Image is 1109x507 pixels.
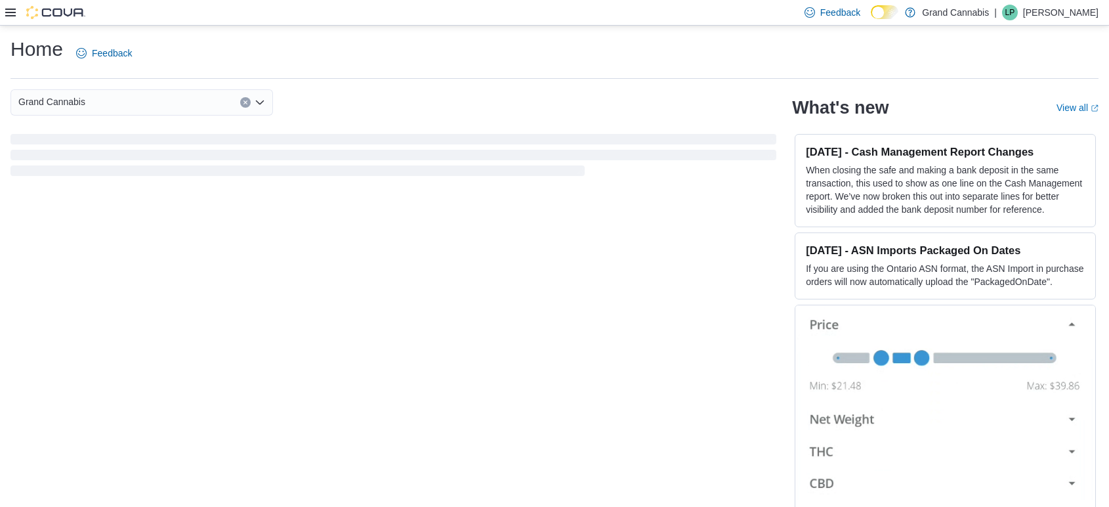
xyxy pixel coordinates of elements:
h2: What's new [792,97,889,118]
p: [PERSON_NAME] [1023,5,1099,20]
button: Open list of options [255,97,265,108]
p: | [994,5,997,20]
h3: [DATE] - ASN Imports Packaged On Dates [806,244,1085,257]
p: When closing the safe and making a bank deposit in the same transaction, this used to show as one... [806,164,1085,216]
span: Grand Cannabis [18,94,85,110]
div: Logan Plut [1002,5,1018,20]
p: Grand Cannabis [922,5,989,20]
span: Loading [10,137,776,179]
span: Feedback [820,6,860,19]
button: Clear input [240,97,251,108]
input: Dark Mode [871,5,898,19]
h1: Home [10,36,63,62]
a: View allExternal link [1057,102,1099,113]
p: If you are using the Ontario ASN format, the ASN Import in purchase orders will now automatically... [806,262,1085,288]
span: Feedback [92,47,132,60]
img: Cova [26,6,85,19]
h3: [DATE] - Cash Management Report Changes [806,145,1085,158]
a: Feedback [71,40,137,66]
svg: External link [1091,104,1099,112]
span: LP [1005,5,1015,20]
